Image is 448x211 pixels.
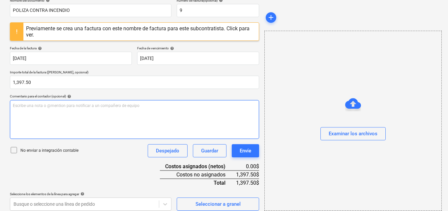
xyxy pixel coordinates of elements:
input: Fecha de vencimiento no especificada [137,52,259,65]
span: help [66,94,71,98]
p: No enviar a integración contable [20,148,78,153]
div: Guardar [201,146,218,155]
div: Previamente se crea una factura con este nombre de factura para este subcontratista. Click para ver. [26,25,256,38]
button: Envíe [232,144,259,157]
span: help [169,46,174,50]
span: help [37,46,42,50]
button: Guardar [193,144,226,157]
div: Costos no asignados [160,171,236,179]
div: Examinar los archivos [329,130,377,138]
div: 1,397.50$ [236,179,259,187]
div: Despejado [156,146,179,155]
button: Seleccionar a granel [177,198,259,211]
div: Seleccione los elementos de la línea para agregar [10,192,171,196]
div: Total [160,179,236,187]
div: Envíe [240,146,251,155]
div: Comentario para el contador (opcional) [10,94,259,98]
input: Importe total de la factura (coste neto, opcional) [10,76,259,89]
div: 1,397.50$ [236,171,259,179]
div: Widget de chat [415,179,448,211]
span: help [79,192,84,196]
span: add [267,13,275,21]
iframe: Chat Widget [415,179,448,211]
p: Importe total de la factura ([PERSON_NAME], opcional) [10,70,259,76]
input: número de factura [177,4,259,17]
button: Examinar los archivos [320,127,386,141]
div: Fecha de la factura [10,46,132,50]
div: Fecha de vencimiento [137,46,259,50]
button: Despejado [148,144,188,157]
input: Fecha de factura no especificada [10,52,132,65]
div: Seleccionar a granel [195,200,241,208]
input: Nombre del documento [10,4,171,17]
div: Costos asignados (netos) [160,163,236,171]
div: 0.00$ [236,163,259,171]
div: Examinar los archivos [264,31,442,211]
